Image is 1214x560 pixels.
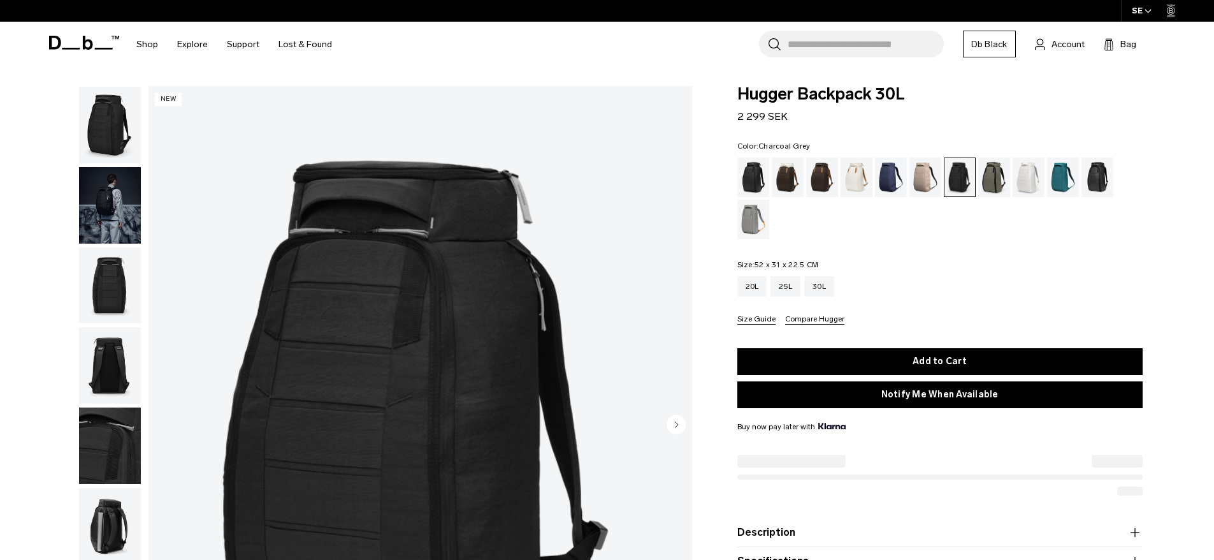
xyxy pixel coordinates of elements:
[78,327,141,404] button: Hugger Backpack 30L Charcoal Grey
[755,260,818,269] span: 52 x 31 x 22.5 CM
[806,158,838,197] a: Espresso
[978,158,1010,197] a: Forest Green
[79,87,141,163] img: Hugger Backpack 30L Charcoal Grey
[78,86,141,164] button: Hugger Backpack 30L Charcoal Grey
[737,110,788,122] span: 2 299 SEK
[909,158,941,197] a: Fogbow Beige
[737,86,1143,103] span: Hugger Backpack 30L
[1013,158,1044,197] a: Clean Slate
[818,423,846,429] img: {"height" => 20, "alt" => "Klarna"}
[278,22,332,67] a: Lost & Found
[737,200,769,239] a: Sand Grey
[177,22,208,67] a: Explore
[737,381,1143,408] button: Notify Me When Available
[841,158,872,197] a: Oatmilk
[79,167,141,244] img: Hugger Backpack 30L Charcoal Grey
[79,247,141,324] img: Hugger Backpack 30L Charcoal Grey
[155,92,182,106] p: New
[875,158,907,197] a: Blue Hour
[1051,38,1085,51] span: Account
[737,142,811,150] legend: Color:
[758,142,810,151] span: Charcoal Grey
[1047,158,1079,197] a: Midnight Teal
[227,22,259,67] a: Support
[78,166,141,244] button: Hugger Backpack 30L Charcoal Grey
[963,31,1016,57] a: Db Black
[79,408,141,484] img: Hugger Backpack 30L Charcoal Grey
[1120,38,1136,51] span: Bag
[1081,158,1113,197] a: Reflective Black
[737,348,1143,375] button: Add to Cart
[785,315,844,325] button: Compare Hugger
[737,276,767,297] a: 20L
[737,421,846,432] span: Buy now pay later with
[737,158,769,197] a: Black Out
[78,247,141,325] button: Hugger Backpack 30L Charcoal Grey
[1035,36,1085,52] a: Account
[772,158,804,197] a: Cappuccino
[944,158,976,197] a: Charcoal Grey
[79,327,141,404] img: Hugger Backpack 30L Charcoal Grey
[136,22,158,67] a: Shop
[78,407,141,485] button: Hugger Backpack 30L Charcoal Grey
[737,315,776,325] button: Size Guide
[770,276,800,297] a: 25L
[1104,36,1136,52] button: Bag
[127,22,342,67] nav: Main Navigation
[804,276,834,297] a: 30L
[737,261,819,269] legend: Size:
[737,525,1143,540] button: Description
